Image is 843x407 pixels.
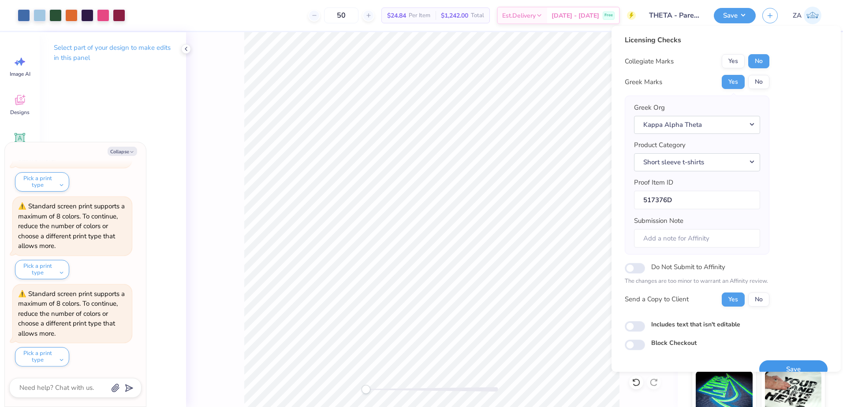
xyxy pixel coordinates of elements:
[789,7,825,24] a: ZA
[748,75,769,89] button: No
[748,292,769,307] button: No
[441,11,468,20] span: $1,242.00
[748,54,769,68] button: No
[552,11,599,20] span: [DATE] - [DATE]
[634,153,760,171] button: Short sleeve t-shirts
[362,385,370,394] div: Accessibility label
[722,292,745,307] button: Yes
[793,11,802,21] span: ZA
[625,35,769,45] div: Licensing Checks
[10,70,30,78] span: Image AI
[15,172,69,192] button: Pick a print type
[634,103,665,113] label: Greek Org
[18,115,125,163] div: Standard screen print supports a maximum of 8 colors. To continue, reduce the number of colors or...
[54,43,172,63] p: Select part of your design to make edits in this panel
[651,338,697,348] label: Block Checkout
[604,12,613,18] span: Free
[759,360,828,378] button: Save
[625,277,769,286] p: The changes are too minor to warrant an Affinity review.
[471,11,484,20] span: Total
[634,116,760,134] button: Kappa Alpha Theta
[15,347,69,366] button: Pick a print type
[387,11,406,20] span: $24.84
[634,140,686,150] label: Product Category
[18,202,125,250] div: Standard screen print supports a maximum of 8 colors. To continue, reduce the number of colors or...
[722,54,745,68] button: Yes
[108,147,137,156] button: Collapse
[651,261,725,273] label: Do Not Submit to Affinity
[15,260,69,279] button: Pick a print type
[722,75,745,89] button: Yes
[625,56,674,67] div: Collegiate Marks
[10,109,30,116] span: Designs
[324,7,358,23] input: – –
[634,229,760,248] input: Add a note for Affinity
[18,289,125,338] div: Standard screen print supports a maximum of 8 colors. To continue, reduce the number of colors or...
[409,11,430,20] span: Per Item
[714,8,756,23] button: Save
[634,216,683,226] label: Submission Note
[625,77,662,87] div: Greek Marks
[651,320,740,329] label: Includes text that isn't editable
[502,11,536,20] span: Est. Delivery
[625,294,689,304] div: Send a Copy to Client
[634,178,673,188] label: Proof Item ID
[642,7,707,24] input: Untitled Design
[804,7,821,24] img: Zuriel Alaba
